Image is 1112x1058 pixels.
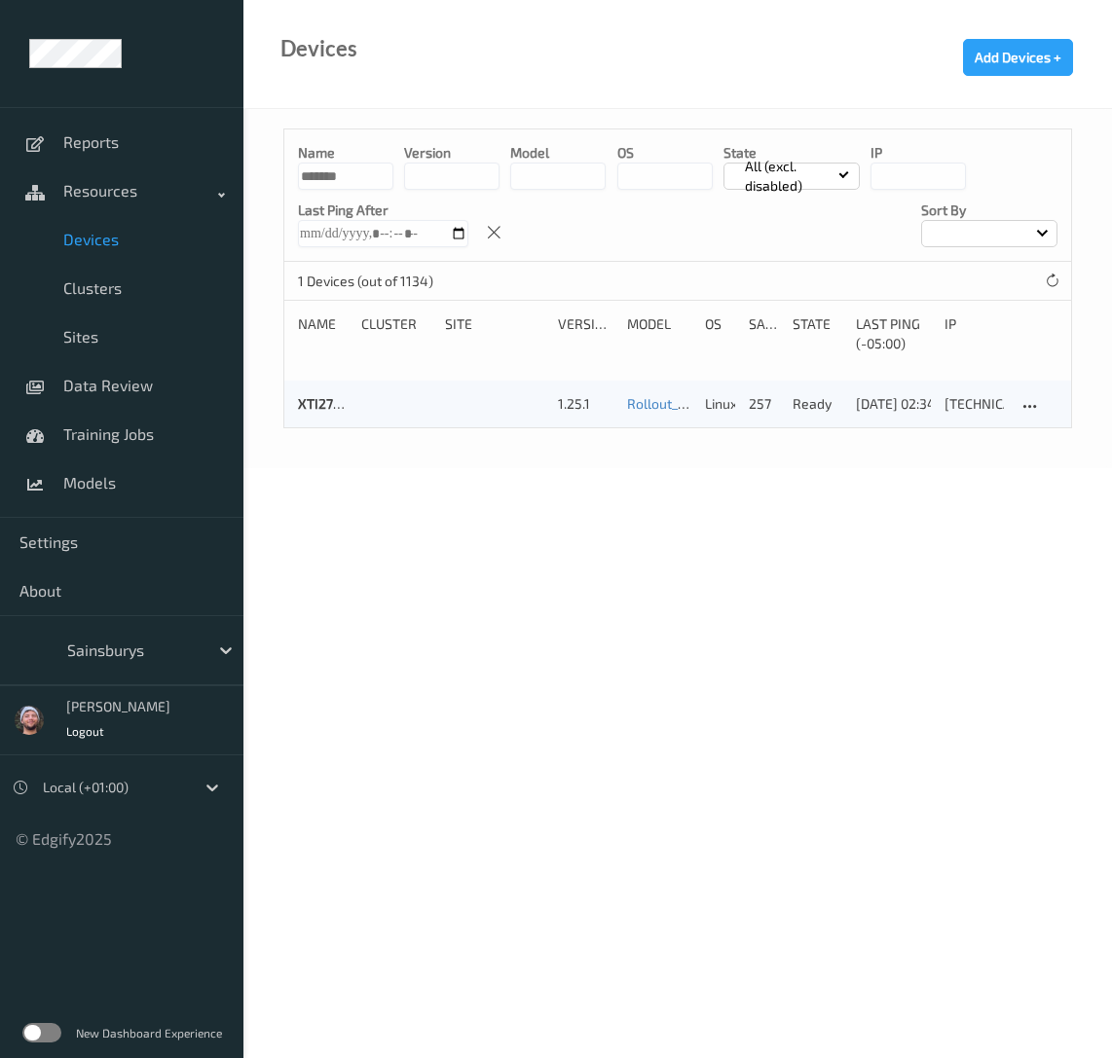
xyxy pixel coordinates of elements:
[871,143,966,163] p: IP
[856,394,931,414] div: [DATE] 02:34:11
[558,394,612,414] div: 1.25.1
[298,395,360,412] a: XTI273131
[298,201,468,220] p: Last Ping After
[617,143,713,163] p: OS
[749,394,779,414] div: 257
[404,143,500,163] p: version
[738,157,839,196] p: All (excl. disabled)
[723,143,860,163] p: State
[705,394,735,414] p: linux
[793,314,842,353] div: State
[298,143,393,163] p: Name
[921,201,1057,220] p: Sort by
[963,39,1073,76] button: Add Devices +
[705,314,735,353] div: OS
[945,394,1004,414] div: [TECHNICAL_ID]
[749,314,779,353] div: Samples
[627,314,692,353] div: Model
[445,314,544,353] div: Site
[298,314,348,353] div: Name
[510,143,606,163] p: model
[793,394,842,414] p: ready
[280,39,357,58] div: Devices
[361,314,431,353] div: Cluster
[856,314,931,353] div: Last Ping (-05:00)
[298,272,444,291] p: 1 Devices (out of 1134)
[627,395,842,412] a: Rollout_Model_2023 - no AutoPrint
[945,314,1004,353] div: ip
[558,314,612,353] div: version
